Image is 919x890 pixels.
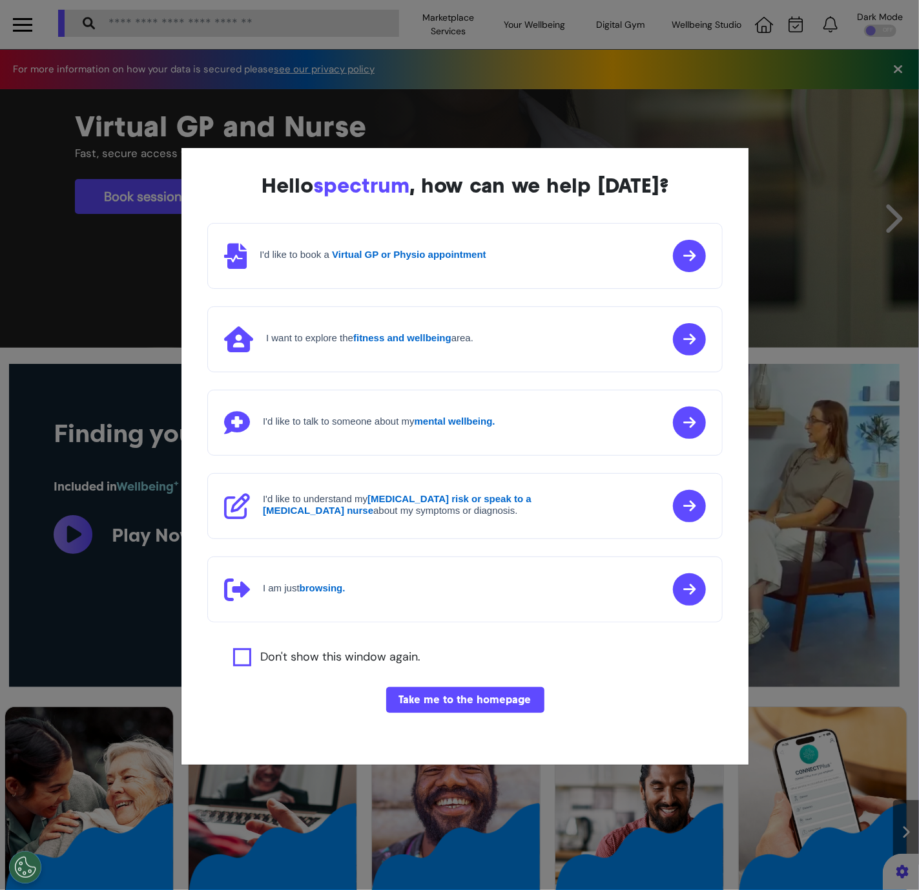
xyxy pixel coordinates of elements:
[263,416,495,427] h4: I'd like to talk to someone about my
[9,851,41,884] button: Open Preferences
[263,493,573,516] h4: I'd like to understand my about my symptoms or diagnosis.
[266,332,473,344] h4: I want to explore the area.
[353,332,451,343] strong: fitness and wellbeing
[313,173,409,198] span: spectrum
[207,174,723,197] div: Hello , how can we help [DATE]?
[260,249,486,260] h4: I'd like to book a
[263,493,532,516] strong: [MEDICAL_DATA] risk or speak to a [MEDICAL_DATA] nurse
[233,648,251,666] input: Agree to privacy policy
[263,582,346,594] h4: I am just
[415,416,495,427] strong: mental wellbeing.
[386,687,544,713] button: Take me to the homepage
[260,648,420,666] label: Don't show this window again.
[300,582,346,593] strong: browsing.
[332,249,486,260] strong: Virtual GP or Physio appointment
